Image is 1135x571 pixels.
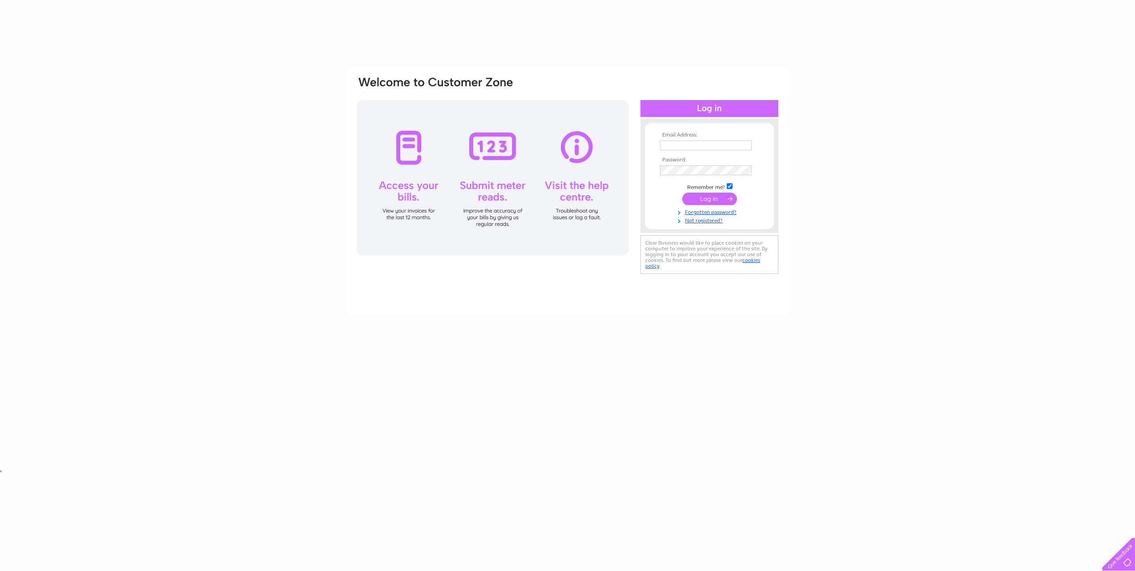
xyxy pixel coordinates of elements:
th: Password: [658,157,761,163]
th: Email Address: [658,132,761,138]
a: cookies policy [645,257,760,269]
a: Not registered? [660,216,761,224]
a: Forgotten password? [660,207,761,216]
td: Remember me? [658,182,761,191]
div: Clear Business would like to place cookies on your computer to improve your experience of the sit... [640,235,778,274]
input: Submit [682,193,737,205]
